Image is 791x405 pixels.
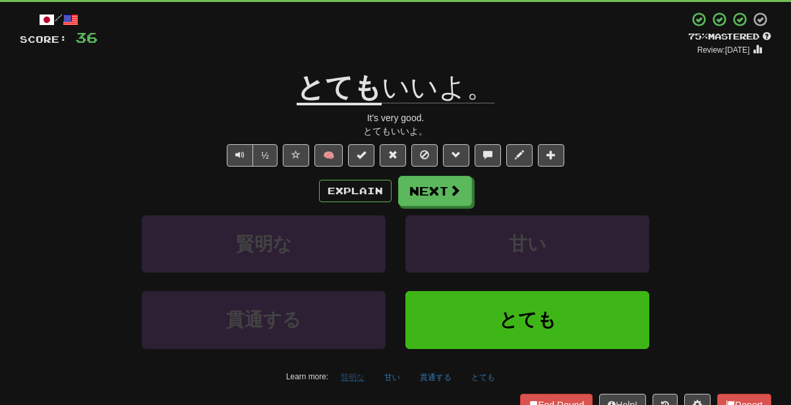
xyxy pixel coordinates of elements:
button: 賢明な [334,367,372,387]
div: / [20,11,98,28]
button: とても [405,291,649,348]
button: 貫通する [413,367,459,387]
button: 甘い [405,215,649,273]
div: It's very good. [20,111,771,124]
button: Discuss sentence (alt+u) [475,144,501,167]
button: 貫通する [142,291,386,348]
span: いいよ。 [382,72,494,103]
button: 賢明な [142,215,386,273]
button: ½ [252,144,278,167]
button: 🧠 [314,144,343,167]
button: Edit sentence (alt+d) [506,144,533,167]
div: Text-to-speech controls [224,144,278,167]
span: Score: [20,34,67,45]
button: Next [398,176,472,206]
button: Explain [319,180,392,202]
button: Grammar (alt+g) [443,144,469,167]
button: Reset to 0% Mastered (alt+r) [380,144,406,167]
button: Add to collection (alt+a) [538,144,564,167]
div: Mastered [688,31,771,43]
small: Review: [DATE] [697,45,750,55]
div: とてもいいよ。 [20,124,771,138]
span: 36 [75,29,98,45]
button: Ignore sentence (alt+i) [411,144,438,167]
span: 甘い [509,234,546,254]
span: 賢明な [236,234,292,254]
button: Favorite sentence (alt+f) [283,144,309,167]
u: とても [297,72,382,105]
span: 75 % [688,31,708,41]
span: 貫通する [226,310,301,330]
span: とても [499,310,556,330]
button: 甘い [377,367,407,387]
button: Set this sentence to 100% Mastered (alt+m) [348,144,374,167]
button: とても [464,367,502,387]
button: Play sentence audio (ctl+space) [227,144,253,167]
small: Learn more: [286,372,328,381]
